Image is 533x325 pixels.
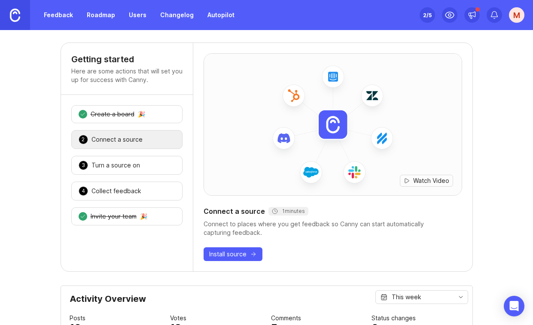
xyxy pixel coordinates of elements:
[509,7,524,23] button: M
[271,313,301,323] div: Comments
[91,135,143,144] div: Connect a source
[400,175,453,187] button: Watch Video
[124,7,152,23] a: Users
[79,135,88,144] div: 2
[140,213,147,219] div: 🎉
[202,7,240,23] a: Autopilot
[79,161,88,170] div: 3
[454,294,468,301] svg: toggle icon
[420,7,435,23] button: 2/5
[138,111,145,117] div: 🎉
[71,67,183,84] p: Here are some actions that will set you up for success with Canny.
[39,7,78,23] a: Feedback
[372,313,416,323] div: Status changes
[170,313,186,323] div: Votes
[504,296,524,316] div: Open Intercom Messenger
[70,313,85,323] div: Posts
[392,292,421,302] div: This week
[155,7,199,23] a: Changelog
[91,161,140,170] div: Turn a source on
[204,206,462,216] div: Connect a source
[91,212,137,221] div: Invite your team
[204,247,262,261] button: Install source
[82,7,120,23] a: Roadmap
[10,9,20,22] img: Canny Home
[71,53,183,65] h4: Getting started
[272,208,305,215] div: 1 minutes
[70,295,464,310] div: Activity Overview
[79,186,88,196] div: 4
[91,110,134,118] div: Create a board
[204,47,462,202] img: installed-source-hero-8cc2ac6e746a3ed68ab1d0118ebd9805.png
[423,9,432,21] div: 2 /5
[413,176,449,185] span: Watch Video
[91,187,141,195] div: Collect feedback
[209,250,247,258] span: Install source
[204,220,462,237] div: Connect to places where you get feedback so Canny can start automatically capturing feedback.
